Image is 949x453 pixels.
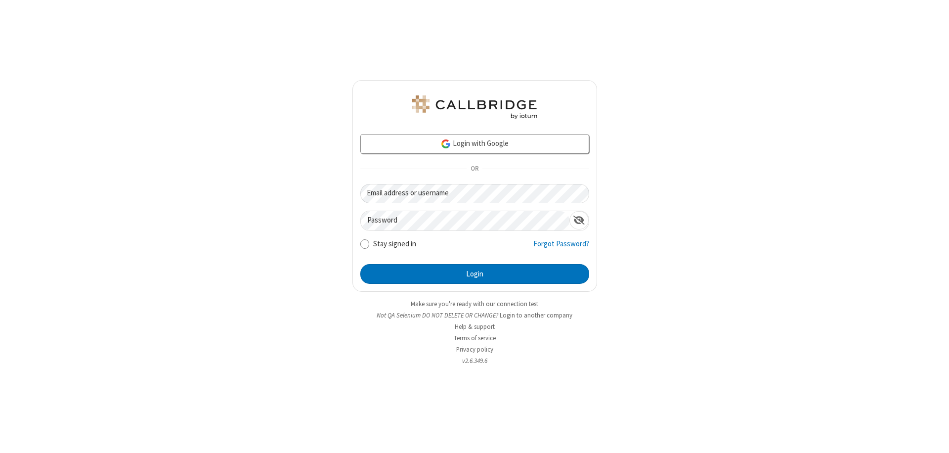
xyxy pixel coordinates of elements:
input: Password [361,211,569,230]
span: OR [467,162,482,176]
div: Show password [569,211,589,229]
li: v2.6.349.6 [352,356,597,365]
a: Forgot Password? [533,238,589,257]
a: Help & support [455,322,495,331]
img: google-icon.png [440,138,451,149]
a: Terms of service [454,334,496,342]
input: Email address or username [360,184,589,203]
button: Login to another company [500,311,572,320]
img: QA Selenium DO NOT DELETE OR CHANGE [410,95,539,119]
label: Stay signed in [373,238,416,250]
a: Make sure you're ready with our connection test [411,300,538,308]
li: Not QA Selenium DO NOT DELETE OR CHANGE? [352,311,597,320]
a: Login with Google [360,134,589,154]
a: Privacy policy [456,345,493,354]
button: Login [360,264,589,284]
